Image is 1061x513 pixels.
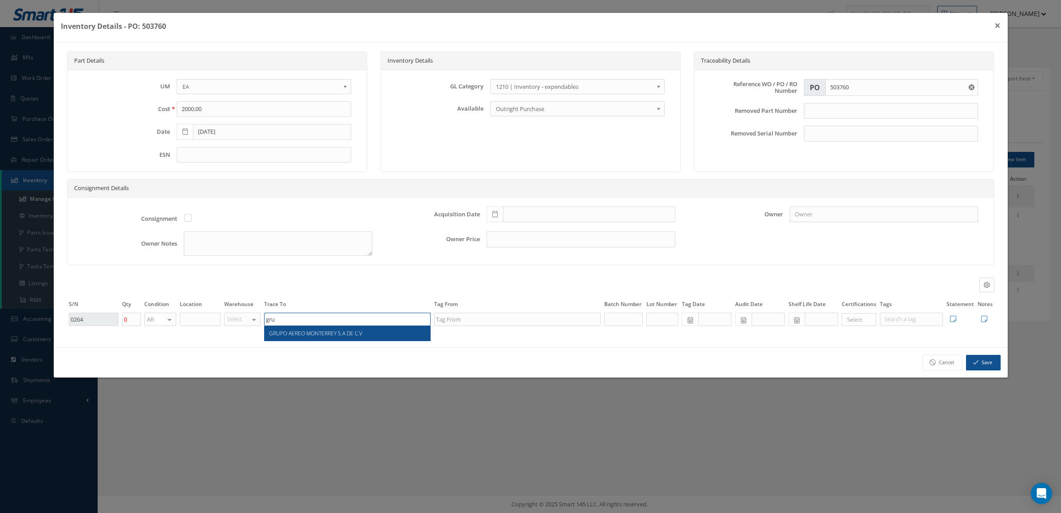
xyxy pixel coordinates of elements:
[390,105,483,112] label: Available
[496,81,653,92] span: 1210 | Inventory - expendables
[843,315,871,324] input: Search for option
[922,355,962,370] a: Cancel
[967,79,978,96] button: Reset
[61,21,166,31] b: Inventory Details - PO: 503760
[381,52,680,70] div: Inventory Details
[67,52,367,70] div: Part Details
[787,299,840,312] th: Shelf Life Date
[434,313,601,326] input: Tag From
[645,299,680,312] th: Lot Number
[67,179,994,198] div: Consignment Details
[703,81,797,94] label: Reference WO / PO / RO Number
[379,211,480,218] label: Acquisition Date
[264,313,431,326] input: Trace To
[178,299,222,312] th: Location
[969,84,974,90] svg: Reset
[143,299,178,312] th: Condition
[680,299,733,312] th: Tag Date
[76,106,170,112] label: Cost
[810,82,820,93] b: PO
[790,207,978,223] input: Owner
[987,13,1008,38] button: ×
[966,355,1001,370] button: Save
[682,211,783,218] label: Owner
[390,83,483,90] label: GL Category
[67,299,120,312] th: S/N
[76,128,170,135] label: Date
[120,299,143,312] th: Qty
[69,313,119,326] input: N/A
[882,315,916,323] span: Search a tag
[225,315,242,323] span: Select
[840,299,878,312] th: Certifications
[432,299,602,312] th: Tag From
[1031,483,1052,504] div: Open Intercom Messenger
[182,81,340,92] span: EA
[76,151,170,158] label: ESN
[76,83,170,90] label: UM
[703,130,797,137] label: Removed Serial Number
[496,103,653,114] span: Outright Purchase
[733,299,787,312] th: Audit Date
[262,299,432,312] th: Trace To
[878,299,945,312] th: Tags
[76,240,177,247] label: Owner Notes
[269,330,362,337] span: GRUPO AEREO MONTERREY S.A DE C.V
[976,299,994,312] th: Notes
[379,236,480,243] label: Owner Price
[222,299,262,312] th: Warehouse
[694,52,994,70] div: Traceability Details
[145,315,164,324] span: AR
[602,299,645,312] th: Batch Number
[76,215,177,222] label: Consignment
[945,299,976,312] th: Statement
[703,107,797,114] label: Removed Part Number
